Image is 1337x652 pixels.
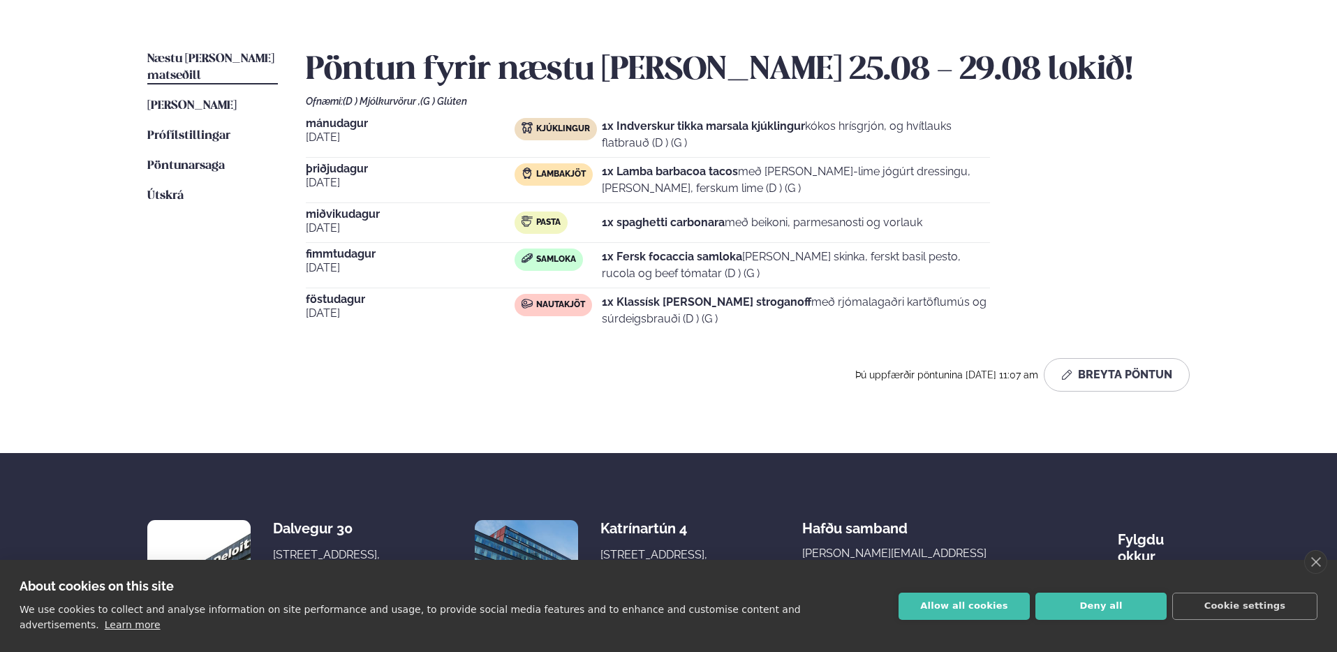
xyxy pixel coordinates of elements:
button: Allow all cookies [899,593,1030,620]
a: Learn more [105,619,161,630]
span: [DATE] [306,305,515,322]
span: Lambakjöt [536,169,586,180]
img: pasta.svg [522,216,533,227]
p: [PERSON_NAME] skinka, ferskt basil pesto, rucola og beef tómatar (D ) (G ) [602,249,990,282]
span: [DATE] [306,175,515,191]
span: Pasta [536,217,561,228]
a: Næstu [PERSON_NAME] matseðill [147,51,278,84]
a: Prófílstillingar [147,128,230,145]
span: þriðjudagur [306,163,515,175]
span: Útskrá [147,190,184,202]
span: fimmtudagur [306,249,515,260]
span: (G ) Glúten [420,96,467,107]
strong: 1x spaghetti carbonara [602,216,725,229]
span: mánudagur [306,118,515,129]
p: We use cookies to collect and analyse information on site performance and usage, to provide socia... [20,604,801,630]
span: Pöntunarsaga [147,160,225,172]
span: Samloka [536,254,576,265]
span: Kjúklingur [536,124,590,135]
p: með beikoni, parmesanosti og vorlauk [602,214,922,231]
div: [STREET_ADDRESS], [GEOGRAPHIC_DATA] [273,547,384,580]
a: close [1304,550,1327,574]
button: Cookie settings [1172,593,1317,620]
strong: About cookies on this site [20,579,174,593]
span: Nautakjöt [536,299,585,311]
span: föstudagur [306,294,515,305]
strong: 1x Klassísk [PERSON_NAME] stroganoff [602,295,811,309]
a: Pöntunarsaga [147,158,225,175]
span: (D ) Mjólkurvörur , [343,96,420,107]
img: image alt [147,520,251,623]
div: Katrínartún 4 [600,520,711,537]
a: [PERSON_NAME][EMAIL_ADDRESS][DOMAIN_NAME] [802,545,1027,579]
strong: 1x Fersk focaccia samloka [602,250,742,263]
div: Dalvegur 30 [273,520,384,537]
button: Deny all [1035,593,1167,620]
strong: 1x Indverskur tikka marsala kjúklingur [602,119,805,133]
span: [DATE] [306,260,515,276]
button: Breyta Pöntun [1044,358,1190,392]
strong: 1x Lamba barbacoa tacos [602,165,738,178]
a: Útskrá [147,188,184,205]
h2: Pöntun fyrir næstu [PERSON_NAME] 25.08 - 29.08 lokið! [306,51,1190,90]
div: [STREET_ADDRESS], [GEOGRAPHIC_DATA] [600,547,711,580]
div: Ofnæmi: [306,96,1190,107]
span: miðvikudagur [306,209,515,220]
p: með [PERSON_NAME]-lime jógúrt dressingu, [PERSON_NAME], ferskum lime (D ) (G ) [602,163,990,197]
span: [DATE] [306,129,515,146]
span: Prófílstillingar [147,130,230,142]
a: [PERSON_NAME] [147,98,237,114]
span: [PERSON_NAME] [147,100,237,112]
div: Fylgdu okkur [1118,520,1190,565]
img: image alt [475,520,578,623]
span: Þú uppfærðir pöntunina [DATE] 11:07 am [855,369,1038,380]
img: chicken.svg [522,122,533,133]
img: Lamb.svg [522,168,533,179]
span: [DATE] [306,220,515,237]
img: beef.svg [522,298,533,309]
p: með rjómalagaðri kartöflumús og súrdeigsbrauði (D ) (G ) [602,294,990,327]
span: Hafðu samband [802,509,908,537]
img: sandwich-new-16px.svg [522,253,533,263]
p: kókos hrísgrjón, og hvítlauks flatbrauð (D ) (G ) [602,118,990,151]
span: Næstu [PERSON_NAME] matseðill [147,53,274,82]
